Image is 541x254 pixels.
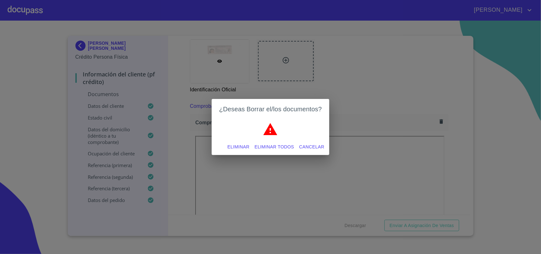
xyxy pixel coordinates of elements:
[252,141,297,153] button: Eliminar todos
[297,141,327,153] button: Cancelar
[225,141,252,153] button: Eliminar
[254,143,294,151] span: Eliminar todos
[228,143,249,151] span: Eliminar
[219,104,322,114] h2: ¿Deseas Borrar el/los documentos?
[299,143,324,151] span: Cancelar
